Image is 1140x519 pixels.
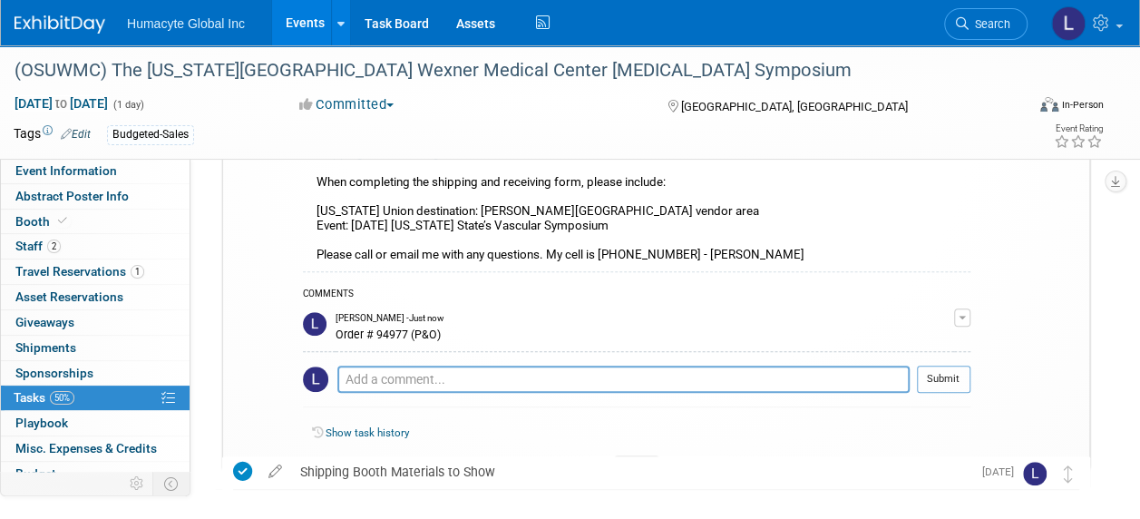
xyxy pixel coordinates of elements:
[50,391,74,405] span: 50%
[15,15,105,34] img: ExhibitDay
[153,472,190,495] td: Toggle Event Tabs
[1064,465,1073,483] i: Move task
[291,456,971,487] div: Shipping Booth Materials to Show
[326,426,409,439] a: Show task history
[15,163,117,178] span: Event Information
[1,411,190,436] a: Playbook
[969,17,1010,31] span: Search
[53,96,70,111] span: to
[15,289,123,304] span: Asset Reservations
[1,336,190,360] a: Shipments
[1,436,190,461] a: Misc. Expenses & Credits
[944,8,1028,40] a: Search
[15,441,157,455] span: Misc. Expenses & Credits
[14,95,109,112] span: [DATE] [DATE]
[1061,98,1104,112] div: In-Person
[15,315,74,329] span: Giveaways
[107,125,194,144] div: Budgeted-Sales
[259,464,291,480] a: edit
[1,386,190,410] a: Tasks50%
[15,189,129,203] span: Abstract Poster Info
[15,466,56,481] span: Budget
[1,184,190,209] a: Abstract Poster Info
[112,99,144,111] span: (1 day)
[1,234,190,259] a: Staff2
[945,94,1104,122] div: Event Format
[127,16,245,31] span: Humacyte Global Inc
[58,216,67,226] i: Booth reservation complete
[336,325,954,342] div: Order # 94977 (P&O)
[15,264,144,279] span: Travel Reservations
[1,210,190,234] a: Booth
[1051,6,1086,41] img: Linda Hamilton
[1,285,190,309] a: Asset Reservations
[293,95,401,114] button: Committed
[336,312,443,325] span: [PERSON_NAME] - Just now
[15,416,68,430] span: Playbook
[15,340,76,355] span: Shipments
[1023,462,1047,485] img: Linda Hamilton
[917,366,970,393] button: Submit
[15,214,71,229] span: Booth
[1,462,190,486] a: Budget
[303,286,970,305] div: COMMENTS
[14,124,91,145] td: Tags
[1054,124,1103,133] div: Event Rating
[1,361,190,386] a: Sponsorships
[1040,97,1058,112] img: Format-Inperson.png
[303,312,326,336] img: Linda Hamilton
[15,366,93,380] span: Sponsorships
[122,472,153,495] td: Personalize Event Tab Strip
[1,159,190,183] a: Event Information
[14,390,74,405] span: Tasks
[303,367,328,392] img: Linda Hamilton
[681,100,908,113] span: [GEOGRAPHIC_DATA], [GEOGRAPHIC_DATA]
[1,310,190,335] a: Giveaways
[131,265,144,279] span: 1
[61,128,91,141] a: Edit
[982,465,1023,478] span: [DATE]
[1,259,190,284] a: Travel Reservations1
[8,54,1010,87] div: (OSUWMC) The [US_STATE][GEOGRAPHIC_DATA] Wexner Medical Center [MEDICAL_DATA] Symposium
[47,240,61,253] span: 2
[15,239,61,253] span: Staff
